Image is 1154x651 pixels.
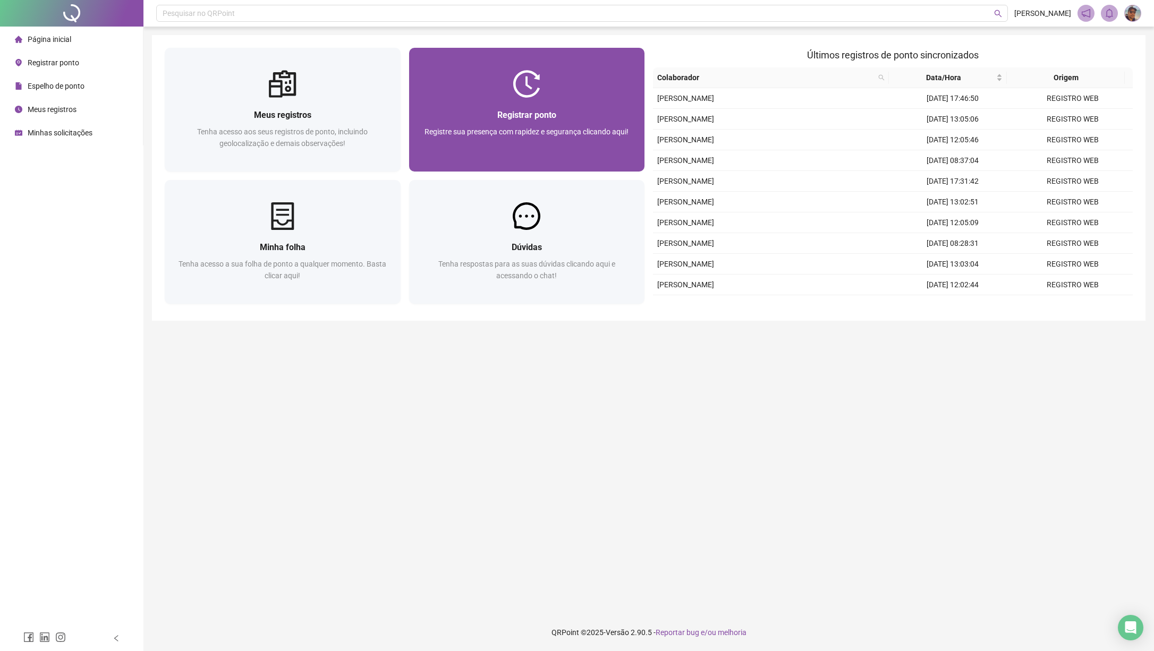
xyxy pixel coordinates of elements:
span: Minhas solicitações [28,129,92,137]
td: REGISTRO WEB [1013,275,1133,295]
span: Data/Hora [893,72,994,83]
td: REGISTRO WEB [1013,212,1133,233]
div: Open Intercom Messenger [1118,615,1143,640]
span: [PERSON_NAME] [657,198,714,206]
td: [DATE] 13:05:06 [893,109,1013,130]
span: search [878,74,885,81]
span: Tenha acesso aos seus registros de ponto, incluindo geolocalização e demais observações! [197,127,368,148]
a: DúvidasTenha respostas para as suas dúvidas clicando aqui e acessando o chat! [409,180,645,304]
td: REGISTRO WEB [1013,192,1133,212]
span: Página inicial [28,35,71,44]
td: [DATE] 17:31:42 [893,171,1013,192]
a: Minha folhaTenha acesso a sua folha de ponto a qualquer momento. Basta clicar aqui! [165,180,401,304]
span: [PERSON_NAME] [657,135,714,144]
span: Tenha acesso a sua folha de ponto a qualquer momento. Basta clicar aqui! [179,260,386,280]
span: notification [1081,8,1091,18]
td: REGISTRO WEB [1013,150,1133,171]
span: Tenha respostas para as suas dúvidas clicando aqui e acessando o chat! [438,260,615,280]
span: search [876,70,887,85]
span: environment [15,59,22,66]
td: [DATE] 12:05:46 [893,130,1013,150]
span: facebook [23,632,34,643]
span: schedule [15,129,22,136]
span: [PERSON_NAME] [1014,7,1071,19]
span: Minha folha [260,242,306,252]
span: [PERSON_NAME] [657,239,714,247]
span: Espelho de ponto [28,82,84,90]
td: [DATE] 12:02:44 [893,275,1013,295]
img: 45911 [1125,5,1141,21]
span: Registrar ponto [28,58,79,67]
span: Dúvidas [512,242,542,252]
span: Últimos registros de ponto sincronizados [807,49,979,61]
span: Versão [606,628,629,637]
span: search [994,10,1002,18]
span: Meus registros [28,105,77,114]
span: bell [1105,8,1114,18]
td: REGISTRO WEB [1013,130,1133,150]
a: Meus registrosTenha acesso aos seus registros de ponto, incluindo geolocalização e demais observa... [165,48,401,172]
span: linkedin [39,632,50,643]
span: [PERSON_NAME] [657,156,714,165]
span: Colaborador [657,72,874,83]
td: [DATE] 08:37:04 [893,150,1013,171]
span: home [15,36,22,43]
td: REGISTRO WEB [1013,254,1133,275]
span: clock-circle [15,106,22,113]
td: [DATE] 17:46:50 [893,88,1013,109]
span: Registre sua presença com rapidez e segurança clicando aqui! [425,127,629,136]
td: [DATE] 08:28:31 [893,233,1013,254]
span: [PERSON_NAME] [657,177,714,185]
span: Meus registros [254,110,311,120]
span: [PERSON_NAME] [657,94,714,102]
td: REGISTRO WEB [1013,233,1133,254]
td: REGISTRO WEB [1013,109,1133,130]
td: REGISTRO WEB [1013,295,1133,316]
td: REGISTRO WEB [1013,88,1133,109]
span: [PERSON_NAME] [657,280,714,289]
span: [PERSON_NAME] [657,115,714,123]
span: [PERSON_NAME] [657,218,714,227]
span: left [113,635,120,642]
span: Registrar ponto [497,110,556,120]
footer: QRPoint © 2025 - 2.90.5 - [143,614,1154,651]
span: file [15,82,22,90]
td: [DATE] 13:03:04 [893,254,1013,275]
td: [DATE] 12:05:09 [893,212,1013,233]
td: [DATE] 08:27:44 [893,295,1013,316]
th: Origem [1007,67,1125,88]
td: REGISTRO WEB [1013,171,1133,192]
span: Reportar bug e/ou melhoria [656,628,746,637]
a: Registrar pontoRegistre sua presença com rapidez e segurança clicando aqui! [409,48,645,172]
span: instagram [55,632,66,643]
span: [PERSON_NAME] [657,260,714,268]
th: Data/Hora [889,67,1007,88]
td: [DATE] 13:02:51 [893,192,1013,212]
